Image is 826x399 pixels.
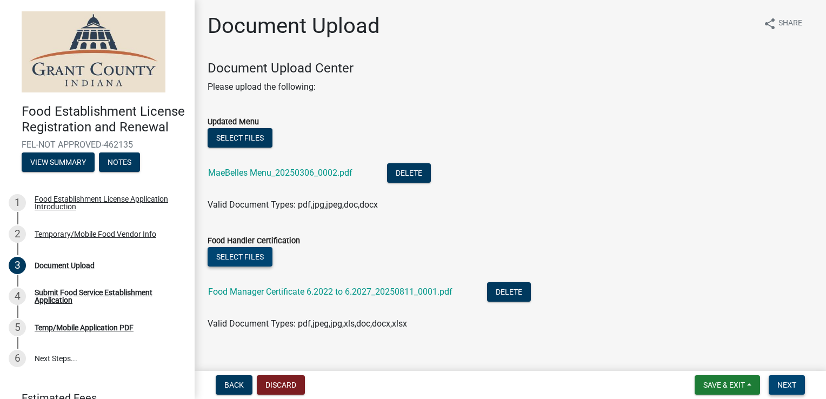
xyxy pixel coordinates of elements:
[22,158,95,167] wm-modal-confirm: Summary
[695,375,760,395] button: Save & Exit
[9,350,26,367] div: 6
[216,375,252,395] button: Back
[35,195,177,210] div: Food Establishment License Application Introduction
[208,81,813,94] p: Please upload the following:
[387,169,431,179] wm-modal-confirm: Delete Document
[257,375,305,395] button: Discard
[9,257,26,274] div: 3
[35,230,156,238] div: Temporary/Mobile Food Vendor Info
[9,194,26,211] div: 1
[224,381,244,389] span: Back
[208,128,272,148] button: Select files
[99,158,140,167] wm-modal-confirm: Notes
[208,287,452,297] a: Food Manager Certificate 6.2022 to 6.2027_20250811_0001.pdf
[208,168,352,178] a: MaeBelles Menu_20250306_0002.pdf
[487,282,531,302] button: Delete
[22,139,173,150] span: FEL-NOT APPROVED-462135
[763,17,776,30] i: share
[769,375,805,395] button: Next
[99,152,140,172] button: Notes
[9,288,26,305] div: 4
[208,13,380,39] h1: Document Upload
[208,61,813,76] h4: Document Upload Center
[22,152,95,172] button: View Summary
[208,199,378,210] span: Valid Document Types: pdf,jpg,jpeg,doc,docx
[35,262,95,269] div: Document Upload
[9,225,26,243] div: 2
[208,237,300,245] label: Food Handler Certification
[208,318,407,329] span: Valid Document Types: pdf,jpeg,jpg,xls,doc,docx,xlsx
[35,289,177,304] div: Submit Food Service Establishment Application
[9,319,26,336] div: 5
[22,104,186,135] h4: Food Establishment License Registration and Renewal
[22,11,165,92] img: Grant County, Indiana
[387,163,431,183] button: Delete
[487,288,531,298] wm-modal-confirm: Delete Document
[755,13,811,34] button: shareShare
[208,118,259,126] label: Updated Menu
[35,324,134,331] div: Temp/Mobile Application PDF
[778,17,802,30] span: Share
[703,381,745,389] span: Save & Exit
[208,247,272,267] button: Select files
[777,381,796,389] span: Next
